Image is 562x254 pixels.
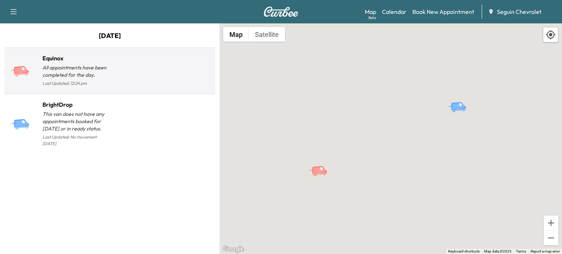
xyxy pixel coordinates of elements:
img: Google [221,244,246,254]
gmp-advanced-marker: BrightDrop [447,94,473,107]
a: Book New Appointment [412,7,474,16]
button: Keyboard shortcuts [448,249,480,254]
div: Recenter map [543,27,558,42]
button: Show satellite imagery [249,27,285,42]
a: Terms (opens in new tab) [516,249,526,253]
p: Last Updated: No movement [DATE] [42,132,110,148]
h1: Equinox [42,54,110,62]
gmp-advanced-marker: Equinox [308,158,334,171]
button: Zoom in [544,216,558,230]
div: Beta [368,15,376,20]
p: This van does not have any appointments booked for [DATE] or in ready status. [42,110,110,132]
h1: BrightDrop [42,100,110,109]
button: Zoom out [544,231,558,245]
img: Curbee Logo [263,7,299,17]
a: Report a map error [531,249,560,253]
span: Map data ©2025 [484,249,512,253]
p: Last Updated: 12:24 pm [42,79,110,88]
p: All appointments have been completed for the day. [42,64,110,79]
span: Seguin Chevrolet [497,7,542,16]
a: Open this area in Google Maps (opens a new window) [221,244,246,254]
button: Show street map [223,27,249,42]
a: Calendar [382,7,406,16]
a: MapBeta [365,7,376,16]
